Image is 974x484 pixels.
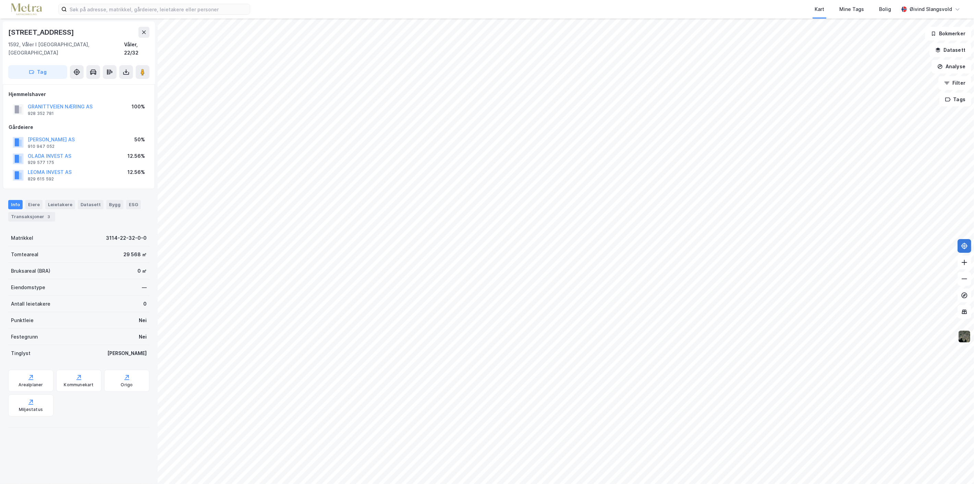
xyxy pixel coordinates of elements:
[8,27,75,38] div: [STREET_ADDRESS]
[940,451,974,484] div: Kontrollprogram for chat
[28,144,54,149] div: 910 947 052
[932,60,971,73] button: Analyse
[929,43,971,57] button: Datasett
[879,5,891,13] div: Bolig
[8,200,23,209] div: Info
[46,213,52,220] div: 3
[9,90,149,98] div: Hjemmelshaver
[134,135,145,144] div: 50%
[28,160,54,165] div: 929 577 175
[11,267,50,275] div: Bruksareal (BRA)
[67,4,250,14] input: Søk på adresse, matrikkel, gårdeiere, leietakere eller personer
[107,349,147,357] div: [PERSON_NAME]
[910,5,952,13] div: Øivind Slangsvold
[132,103,145,111] div: 100%
[137,267,147,275] div: 0 ㎡
[19,382,43,388] div: Arealplaner
[11,234,33,242] div: Matrikkel
[11,283,45,292] div: Eiendomstype
[8,40,124,57] div: 1592, Våler I [GEOGRAPHIC_DATA], [GEOGRAPHIC_DATA]
[815,5,824,13] div: Kart
[19,407,43,412] div: Miljøstatus
[958,330,971,343] img: 9k=
[139,333,147,341] div: Nei
[940,451,974,484] iframe: Chat Widget
[8,212,55,222] div: Transaksjoner
[106,234,147,242] div: 3114-22-32-0-0
[121,382,133,388] div: Origo
[126,200,141,209] div: ESG
[11,333,38,341] div: Festegrunn
[11,300,50,308] div: Antall leietakere
[143,300,147,308] div: 0
[939,93,971,106] button: Tags
[28,176,54,182] div: 829 615 592
[11,3,42,15] img: metra-logo.256734c3b2bbffee19d4.png
[139,316,147,324] div: Nei
[127,152,145,160] div: 12.56%
[64,382,94,388] div: Kommunekart
[8,65,67,79] button: Tag
[45,200,75,209] div: Leietakere
[938,76,971,90] button: Filter
[9,123,149,131] div: Gårdeiere
[839,5,864,13] div: Mine Tags
[925,27,971,40] button: Bokmerker
[11,349,31,357] div: Tinglyst
[106,200,123,209] div: Bygg
[142,283,147,292] div: —
[25,200,42,209] div: Eiere
[124,40,149,57] div: Våler, 22/32
[11,250,38,259] div: Tomteareal
[123,250,147,259] div: 29 568 ㎡
[78,200,104,209] div: Datasett
[28,111,54,116] div: 928 352 781
[11,316,34,324] div: Punktleie
[127,168,145,176] div: 12.56%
